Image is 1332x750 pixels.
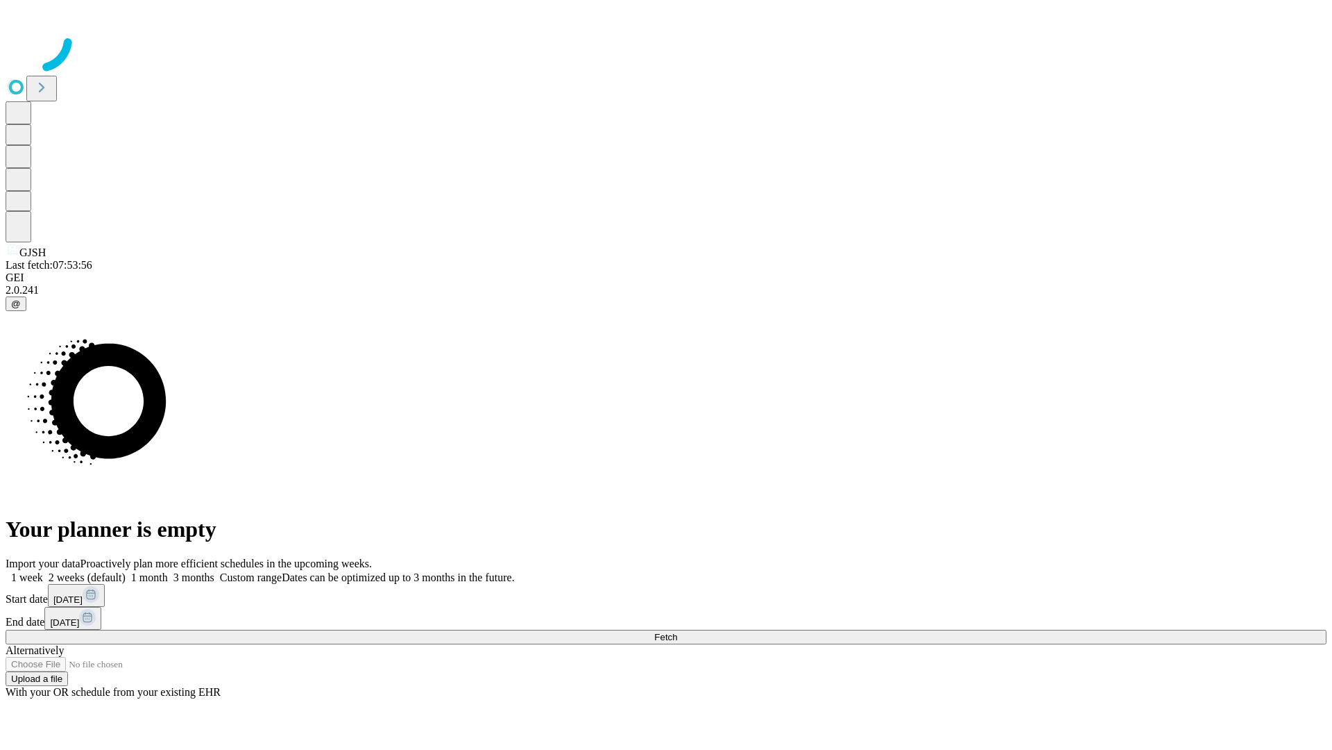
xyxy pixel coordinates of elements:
[11,299,21,309] span: @
[220,572,282,583] span: Custom range
[11,572,43,583] span: 1 week
[6,272,1326,284] div: GEI
[173,572,214,583] span: 3 months
[19,247,46,258] span: GJSH
[6,644,64,656] span: Alternatively
[44,607,101,630] button: [DATE]
[49,572,126,583] span: 2 weeks (default)
[6,259,92,271] span: Last fetch: 07:53:56
[131,572,168,583] span: 1 month
[80,558,372,569] span: Proactively plan more efficient schedules in the upcoming weeks.
[6,672,68,686] button: Upload a file
[50,617,79,628] span: [DATE]
[6,517,1326,542] h1: Your planner is empty
[6,558,80,569] span: Import your data
[6,686,221,698] span: With your OR schedule from your existing EHR
[53,594,83,605] span: [DATE]
[6,607,1326,630] div: End date
[6,584,1326,607] div: Start date
[282,572,514,583] span: Dates can be optimized up to 3 months in the future.
[6,284,1326,297] div: 2.0.241
[6,297,26,311] button: @
[48,584,105,607] button: [DATE]
[6,630,1326,644] button: Fetch
[654,632,677,642] span: Fetch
